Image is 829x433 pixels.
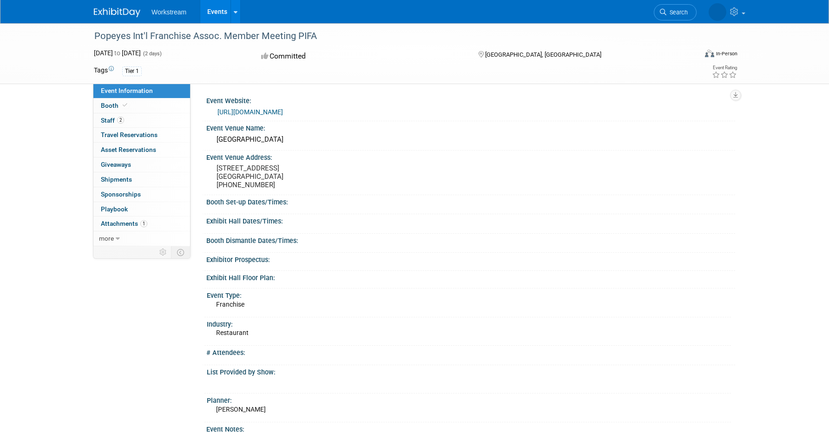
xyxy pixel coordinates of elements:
[101,190,141,198] span: Sponsorships
[142,51,162,57] span: (2 days)
[123,103,127,108] i: Booth reservation complete
[93,113,190,128] a: Staff2
[113,49,122,57] span: to
[101,117,124,124] span: Staff
[207,317,731,329] div: Industry:
[122,66,142,76] div: Tier 1
[709,3,726,21] img: Josh Lu
[207,365,731,377] div: List Provided by Show:
[712,66,737,70] div: Event Rating
[101,205,128,213] span: Playbook
[101,131,158,138] span: Travel Reservations
[93,231,190,246] a: more
[93,128,190,142] a: Travel Reservations
[206,195,735,207] div: Booth Set-up Dates/Times:
[101,146,156,153] span: Asset Reservations
[716,50,737,57] div: In-Person
[155,246,171,258] td: Personalize Event Tab Strip
[140,220,147,227] span: 1
[93,143,190,157] a: Asset Reservations
[705,50,714,57] img: Format-Inperson.png
[117,117,124,124] span: 2
[258,48,464,65] div: Committed
[101,176,132,183] span: Shipments
[206,121,735,133] div: Event Venue Name:
[216,301,244,308] span: Franchise
[206,234,735,245] div: Booth Dismantle Dates/Times:
[216,406,266,413] span: [PERSON_NAME]
[206,271,735,282] div: Exhibit Hall Floor Plan:
[93,202,190,216] a: Playbook
[94,49,141,57] span: [DATE] [DATE]
[206,151,735,162] div: Event Venue Address:
[93,216,190,231] a: Attachments1
[206,253,735,264] div: Exhibitor Prospectus:
[93,157,190,172] a: Giveaways
[93,187,190,202] a: Sponsorships
[171,246,191,258] td: Toggle Event Tabs
[101,102,129,109] span: Booth
[101,87,153,94] span: Event Information
[207,394,731,405] div: Planner:
[207,289,731,300] div: Event Type:
[217,164,416,189] pre: [STREET_ADDRESS] [GEOGRAPHIC_DATA] [PHONE_NUMBER]
[654,4,697,20] a: Search
[216,329,249,336] span: Restaurant
[206,94,735,105] div: Event Website:
[101,220,147,227] span: Attachments
[213,132,728,147] div: [GEOGRAPHIC_DATA]
[93,98,190,113] a: Booth
[94,66,114,76] td: Tags
[151,8,186,16] span: Workstream
[94,8,140,17] img: ExhibitDay
[206,346,735,357] div: # Attendees:
[642,48,737,62] div: Event Format
[666,9,688,16] span: Search
[99,235,114,242] span: more
[101,161,131,168] span: Giveaways
[91,28,683,45] div: Popeyes Int'l Franchise Assoc. Member Meeting PIFA
[93,84,190,98] a: Event Information
[93,172,190,187] a: Shipments
[485,51,601,58] span: [GEOGRAPHIC_DATA], [GEOGRAPHIC_DATA]
[206,214,735,226] div: Exhibit Hall Dates/Times:
[217,108,283,116] a: [URL][DOMAIN_NAME]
